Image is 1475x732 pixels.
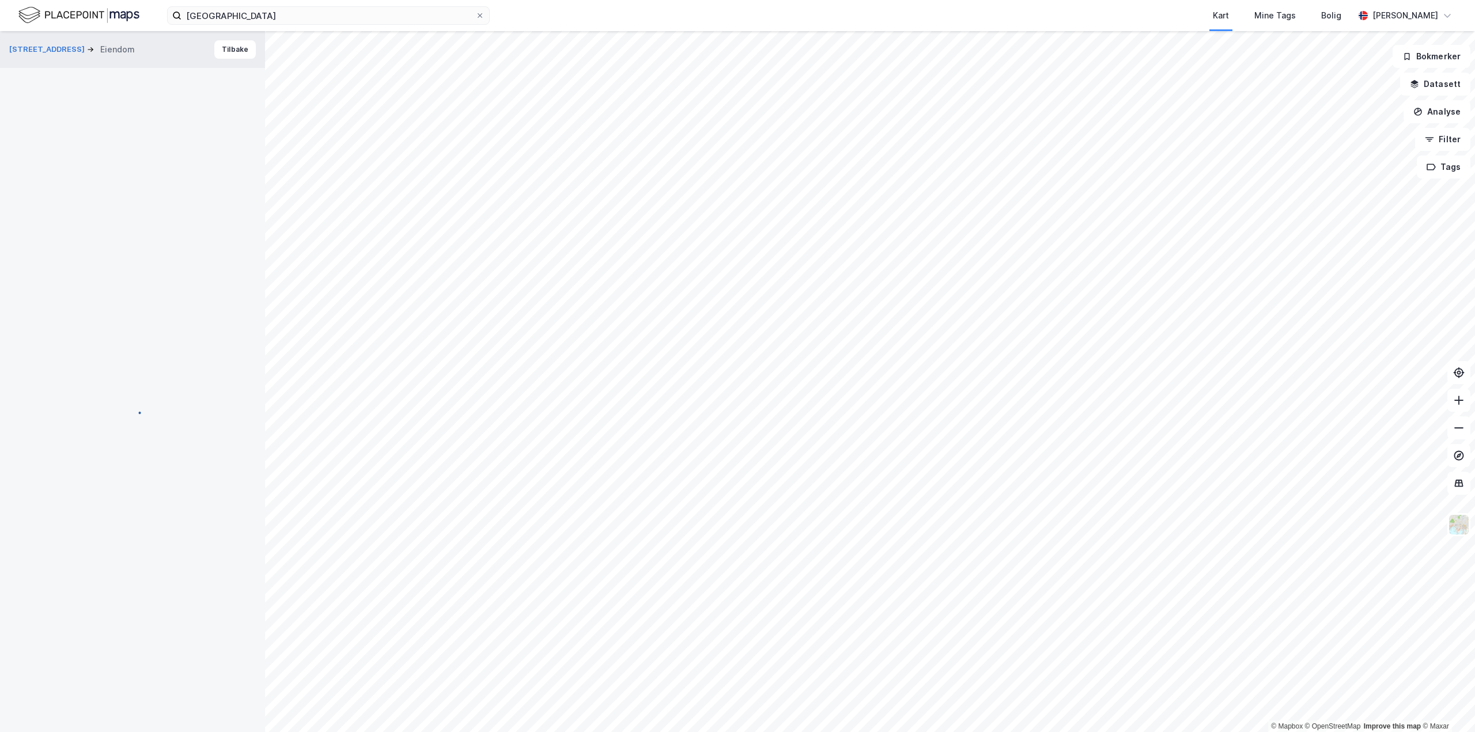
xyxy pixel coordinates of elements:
div: Mine Tags [1254,9,1296,22]
img: spinner.a6d8c91a73a9ac5275cf975e30b51cfb.svg [123,403,142,421]
button: [STREET_ADDRESS] [9,44,87,55]
a: Improve this map [1364,722,1421,730]
img: logo.f888ab2527a4732fd821a326f86c7f29.svg [18,5,139,25]
button: Datasett [1400,73,1470,96]
div: [PERSON_NAME] [1372,9,1438,22]
button: Bokmerker [1393,45,1470,68]
a: Mapbox [1271,722,1303,730]
button: Tags [1417,155,1470,179]
div: Bolig [1321,9,1341,22]
div: Eiendom [100,43,135,56]
img: Z [1448,514,1470,536]
button: Filter [1415,128,1470,151]
div: Kart [1213,9,1229,22]
input: Søk på adresse, matrikkel, gårdeiere, leietakere eller personer [181,7,475,24]
iframe: Chat Widget [1417,677,1475,732]
button: Analyse [1404,100,1470,123]
a: OpenStreetMap [1305,722,1361,730]
button: Tilbake [214,40,256,59]
div: Kontrollprogram for chat [1417,677,1475,732]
